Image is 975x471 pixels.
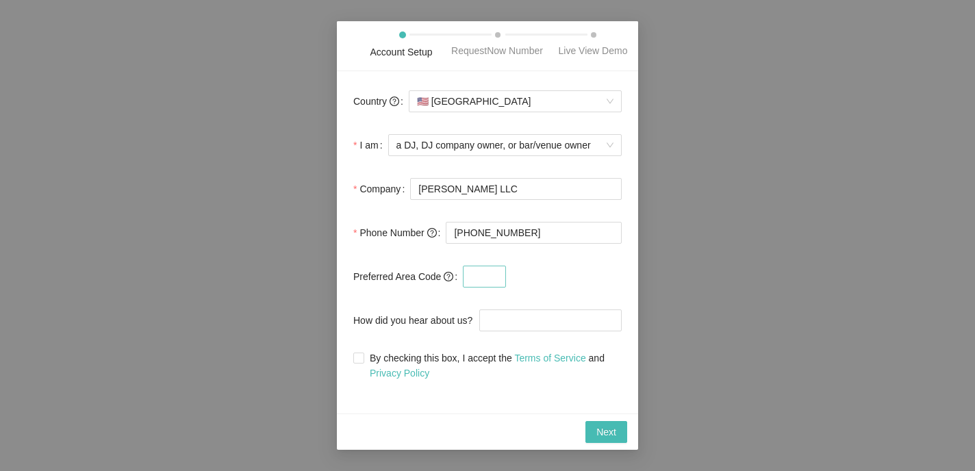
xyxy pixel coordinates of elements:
[559,43,628,58] div: Live View Demo
[390,97,399,106] span: question-circle
[353,307,479,334] label: How did you hear about us?
[353,131,388,159] label: I am
[370,368,429,379] a: Privacy Policy
[596,424,616,440] span: Next
[396,135,613,155] span: a DJ, DJ company owner, or bar/venue owner
[585,421,627,443] button: Next
[417,96,429,107] span: 🇺🇸
[370,44,432,60] div: Account Setup
[444,272,453,281] span: question-circle
[451,43,543,58] div: RequestNow Number
[417,91,613,112] span: [GEOGRAPHIC_DATA]
[514,353,585,364] a: Terms of Service
[353,175,410,203] label: Company
[427,228,437,238] span: question-circle
[479,309,622,331] input: How did you hear about us?
[353,94,399,109] span: Country
[410,178,622,200] input: Company
[364,351,622,381] span: By checking this box, I accept the and
[353,269,453,284] span: Preferred Area Code
[359,225,436,240] span: Phone Number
